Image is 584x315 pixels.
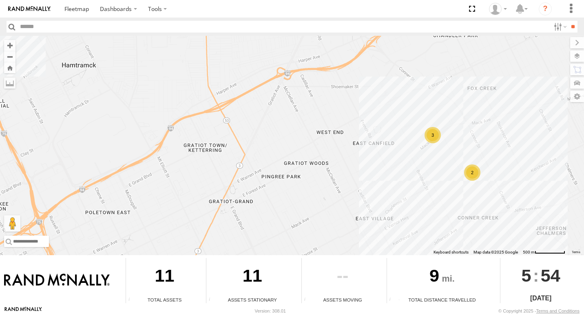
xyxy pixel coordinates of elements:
a: Visit our Website [4,307,42,315]
div: 11 [206,258,299,296]
div: Assets Moving [302,296,384,303]
span: Map data ©2025 Google [473,250,518,254]
div: [DATE] [500,293,581,303]
div: Assets Stationary [206,296,299,303]
label: Map Settings [570,91,584,102]
span: 54 [541,258,560,293]
div: Total distance travelled by all assets within specified date range and applied filters [387,297,399,303]
span: 5 [522,258,531,293]
div: 2 [464,164,480,181]
div: 3 [425,127,441,143]
div: 9 [387,258,498,296]
label: Measure [4,77,15,89]
img: rand-logo.svg [8,6,51,12]
a: Terms (opens in new tab) [572,250,580,254]
button: Drag Pegman onto the map to open Street View [4,215,20,232]
div: : [500,258,581,293]
div: Total number of Enabled Assets [126,297,138,303]
button: Zoom in [4,40,15,51]
button: Keyboard shortcuts [434,249,469,255]
div: Total number of assets current in transit. [302,297,314,303]
button: Map Scale: 500 m per 71 pixels [520,249,568,255]
div: Total Distance Travelled [387,296,498,303]
div: © Copyright 2025 - [498,308,580,313]
span: 500 m [523,250,535,254]
div: Version: 308.01 [255,308,286,313]
div: Total Assets [126,296,203,303]
div: 11 [126,258,203,296]
div: Total number of assets current stationary. [206,297,219,303]
button: Zoom out [4,51,15,62]
i: ? [539,2,552,15]
a: Terms and Conditions [536,308,580,313]
img: Rand McNally [4,273,110,287]
label: Search Filter Options [551,21,568,33]
div: Valeo Dash [486,3,510,15]
button: Zoom Home [4,62,15,73]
